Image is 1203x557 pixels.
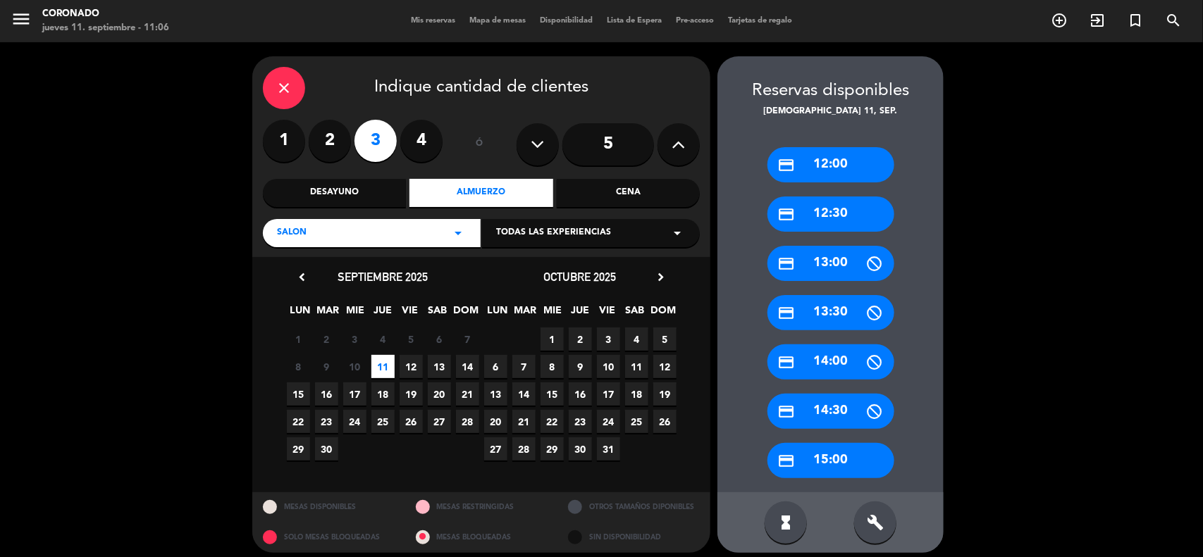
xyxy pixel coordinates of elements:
[569,355,592,378] span: 9
[767,295,894,330] div: 13:30
[600,17,669,25] span: Lista de Espera
[287,437,310,461] span: 29
[514,302,537,325] span: MAR
[767,196,894,232] div: 12:30
[277,226,307,240] span: SALON
[778,156,796,174] i: credit_card
[717,105,944,119] div: [DEMOGRAPHIC_DATA] 11, sep.
[426,302,450,325] span: SAB
[400,355,423,378] span: 12
[399,302,422,325] span: VIE
[400,410,423,433] span: 26
[315,355,338,378] span: 9
[625,355,648,378] span: 11
[263,120,305,162] label: 1
[541,382,564,406] span: 15
[512,437,536,461] span: 28
[450,225,467,242] i: arrow_drop_down
[767,394,894,429] div: 14:30
[287,327,310,351] span: 1
[541,355,564,378] span: 8
[11,8,32,35] button: menu
[1051,12,1068,29] i: add_circle_outline
[651,302,674,325] span: DOM
[569,302,592,325] span: JUE
[557,522,710,553] div: SIN DISPONIBILIDAD
[428,410,451,433] span: 27
[597,410,620,433] span: 24
[456,355,479,378] span: 14
[653,355,677,378] span: 12
[1089,12,1106,29] i: exit_to_app
[624,302,647,325] span: SAB
[486,302,510,325] span: LUN
[354,120,397,162] label: 3
[778,255,796,273] i: credit_card
[777,514,794,531] i: hourglass_full
[778,452,796,470] i: credit_card
[512,382,536,406] span: 14
[454,302,477,325] span: DOM
[544,270,617,284] span: octubre 2025
[252,492,405,522] div: MESAS DISPONIBLES
[569,327,592,351] span: 2
[1127,12,1144,29] i: turned_in_not
[11,8,32,30] i: menu
[371,302,395,325] span: JUE
[315,382,338,406] span: 16
[371,382,395,406] span: 18
[295,270,309,284] i: chevron_left
[371,327,395,351] span: 4
[767,443,894,478] div: 15:00
[597,355,620,378] span: 10
[669,17,721,25] span: Pre-acceso
[557,179,700,207] div: Cena
[484,382,507,406] span: 13
[484,355,507,378] span: 6
[263,67,700,109] div: Indique cantidad de clientes
[42,21,169,35] div: jueves 11. septiembre - 11:06
[287,382,310,406] span: 15
[316,302,340,325] span: MAR
[721,17,799,25] span: Tarjetas de regalo
[289,302,312,325] span: LUN
[400,382,423,406] span: 19
[541,327,564,351] span: 1
[343,410,366,433] span: 24
[767,344,894,380] div: 14:00
[557,492,710,522] div: OTROS TAMAÑOS DIPONIBLES
[287,355,310,378] span: 8
[597,327,620,351] span: 3
[344,302,367,325] span: MIE
[484,437,507,461] span: 27
[42,7,169,21] div: Coronado
[669,225,686,242] i: arrow_drop_down
[276,80,292,96] i: close
[343,355,366,378] span: 10
[405,522,558,553] div: MESAS BLOQUEADAS
[428,327,451,351] span: 6
[625,410,648,433] span: 25
[309,120,351,162] label: 2
[541,437,564,461] span: 29
[252,522,405,553] div: SOLO MESAS BLOQUEADAS
[778,304,796,322] i: credit_card
[456,382,479,406] span: 21
[653,382,677,406] span: 19
[653,410,677,433] span: 26
[625,327,648,351] span: 4
[867,514,884,531] i: build
[778,353,796,371] i: credit_card
[315,410,338,433] span: 23
[569,437,592,461] span: 30
[456,327,479,351] span: 7
[338,270,428,284] span: septiembre 2025
[263,179,406,207] div: Desayuno
[405,492,558,522] div: MESAS RESTRINGIDAS
[287,410,310,433] span: 22
[541,410,564,433] span: 22
[778,403,796,420] i: credit_card
[533,17,600,25] span: Disponibilidad
[409,179,553,207] div: Almuerzo
[767,147,894,182] div: 12:00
